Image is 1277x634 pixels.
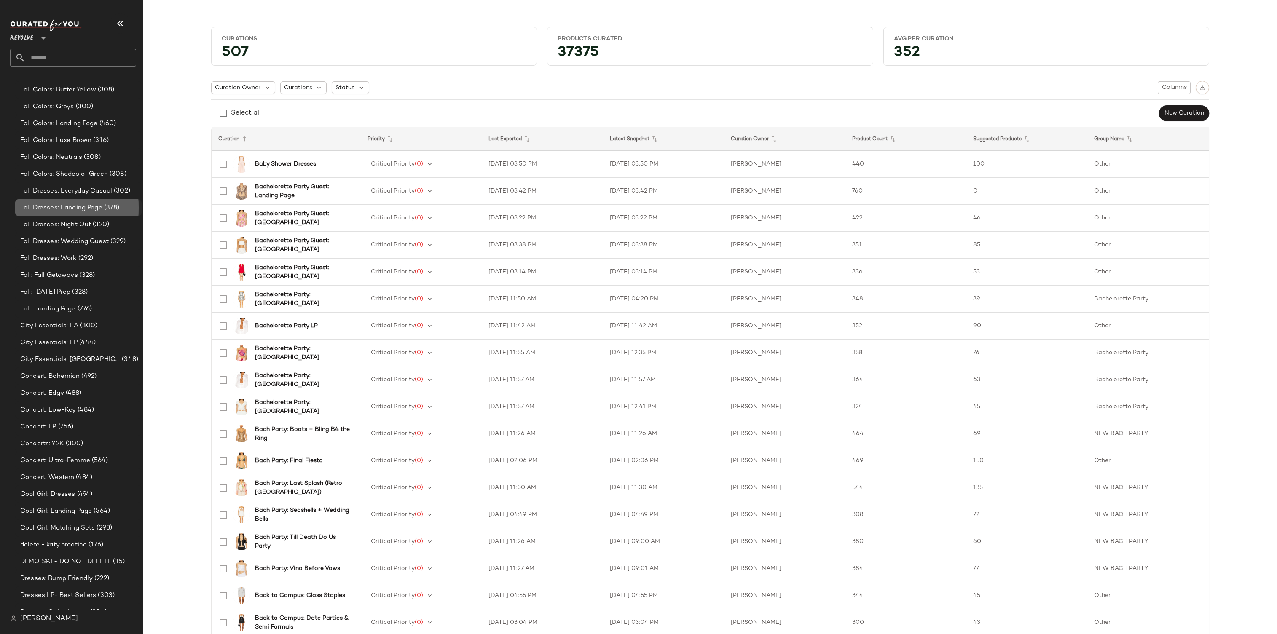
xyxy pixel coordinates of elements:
[966,366,1087,393] td: 63
[76,405,94,415] span: (484)
[20,220,91,230] span: Fall Dresses: Night Out
[724,232,845,259] td: [PERSON_NAME]
[966,127,1087,151] th: Suggested Products
[20,607,89,617] span: Dresses: Quiet Luxury
[966,393,1087,420] td: 45
[20,523,95,533] span: Cool Girl: Matching Sets
[1087,340,1209,366] td: Bachelorette Party
[20,574,93,583] span: Dresses: Bump Friendly
[233,479,250,496] img: BENE-WS156_V1.jpg
[415,323,423,329] span: (0)
[80,372,97,381] span: (492)
[215,46,533,62] div: 507
[371,404,415,410] span: Critical Priority
[20,557,111,567] span: DEMO SKI - DO NOT DELETE
[415,619,423,626] span: (0)
[95,523,112,533] span: (298)
[1159,105,1209,121] button: New Curation
[1158,81,1191,94] button: Columns
[371,296,415,302] span: Critical Priority
[845,313,966,340] td: 352
[255,479,350,497] b: Bach Party: Last Splash (Retro [GEOGRAPHIC_DATA])
[482,151,603,178] td: [DATE] 03:50 PM
[255,398,350,416] b: Bachelorette Party: [GEOGRAPHIC_DATA]
[233,291,250,308] img: PGEO-WD37_V1.jpg
[233,237,250,254] img: WAIR-WS31_V1.jpg
[603,178,724,205] td: [DATE] 03:42 PM
[482,286,603,313] td: [DATE] 11:50 AM
[20,85,96,95] span: Fall Colors: Butter Yellow
[1164,110,1204,117] span: New Curation
[724,259,845,286] td: [PERSON_NAME]
[371,457,415,464] span: Critical Priority
[845,151,966,178] td: 440
[415,350,423,356] span: (0)
[724,340,845,366] td: [PERSON_NAME]
[845,232,966,259] td: 351
[603,474,724,501] td: [DATE] 11:30 AM
[87,540,103,550] span: (176)
[603,259,724,286] td: [DATE] 03:14 PM
[233,156,250,173] img: LOVF-WD4477_V1.jpg
[233,425,250,442] img: ROFR-WS337_V1.jpg
[966,259,1087,286] td: 53
[415,161,423,167] span: (0)
[482,501,603,528] td: [DATE] 04:49 PM
[20,203,102,213] span: Fall Dresses: Landing Page
[482,205,603,232] td: [DATE] 03:22 PM
[558,35,862,43] div: Products Curated
[255,456,323,465] b: Bach Party: Final Fiesta
[20,304,76,314] span: Fall: Landing Page
[845,555,966,582] td: 384
[482,178,603,205] td: [DATE] 03:42 PM
[361,127,482,151] th: Priority
[966,501,1087,528] td: 72
[64,439,83,449] span: (300)
[845,501,966,528] td: 308
[10,29,33,44] span: Revolve
[845,528,966,555] td: 380
[845,127,966,151] th: Product Count
[255,533,350,551] b: Bach Party: Till Death Do Us Party
[724,286,845,313] td: [PERSON_NAME]
[20,456,90,465] span: Concert: Ultra-Femme
[231,108,261,118] div: Select all
[724,393,845,420] td: [PERSON_NAME]
[603,232,724,259] td: [DATE] 03:38 PM
[96,85,115,95] span: (308)
[966,582,1087,609] td: 45
[20,270,78,280] span: Fall: Fall Getaways
[78,338,96,348] span: (444)
[724,366,845,393] td: [PERSON_NAME]
[233,452,250,469] img: YLLR-WX5_V1.jpg
[603,393,724,420] td: [DATE] 12:41 PM
[82,152,101,162] span: (308)
[845,366,966,393] td: 364
[482,340,603,366] td: [DATE] 11:55 AM
[603,340,724,366] td: [DATE] 12:35 PM
[415,404,423,410] span: (0)
[335,83,354,92] span: Status
[845,205,966,232] td: 422
[482,528,603,555] td: [DATE] 11:26 AM
[415,215,423,221] span: (0)
[233,587,250,604] img: SPDW-WD2944_V1.jpg
[1087,205,1209,232] td: Other
[415,269,423,275] span: (0)
[603,555,724,582] td: [DATE] 09:01 AM
[1087,313,1209,340] td: Other
[255,371,350,389] b: Bachelorette Party: [GEOGRAPHIC_DATA]
[415,377,423,383] span: (0)
[724,555,845,582] td: [PERSON_NAME]
[887,46,1205,62] div: 352
[255,591,345,600] b: Back to Campus: Class Staples
[482,420,603,447] td: [DATE] 11:26 AM
[93,574,109,583] span: (222)
[482,232,603,259] td: [DATE] 03:38 PM
[482,447,603,474] td: [DATE] 02:06 PM
[233,614,250,631] img: MALR-WD1440_V1.jpg
[1199,85,1205,91] img: svg%3e
[1087,393,1209,420] td: Bachelorette Party
[222,35,526,43] div: Curations
[603,313,724,340] td: [DATE] 11:42 AM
